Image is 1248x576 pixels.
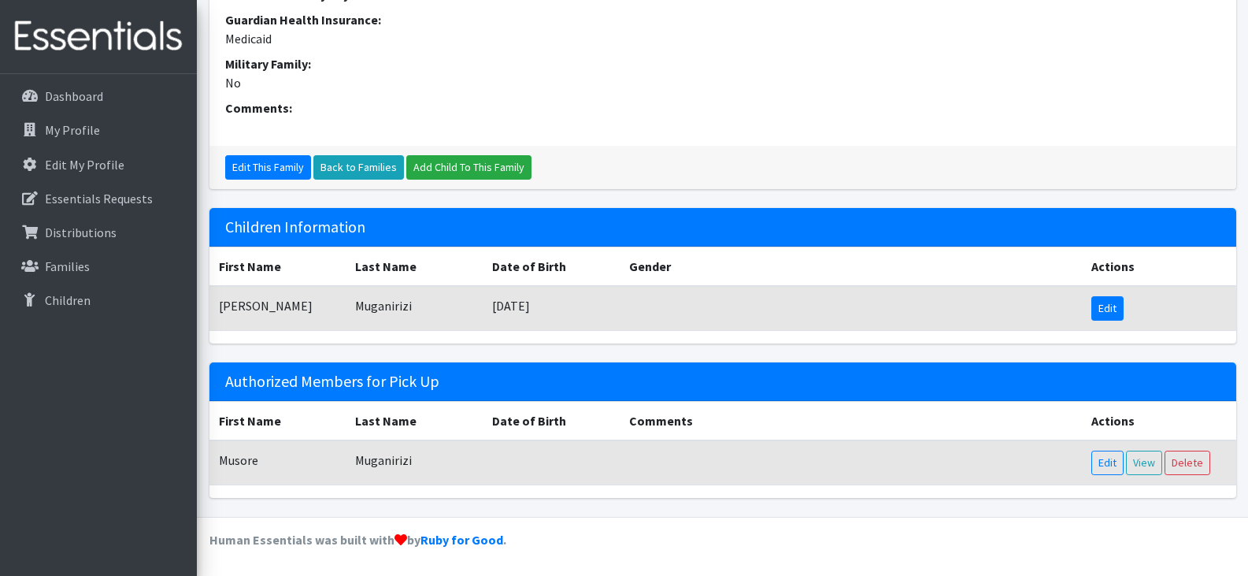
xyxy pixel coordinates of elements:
[1091,296,1124,321] a: Edit
[6,183,191,214] a: Essentials Requests
[225,29,1220,48] dd: Medicaid
[6,149,191,180] a: Edit My Profile
[225,10,1220,29] dt: Guardian Health Insurance:
[209,401,346,440] th: First Name
[1091,451,1124,475] a: Edit
[45,88,103,104] p: Dashboard
[225,54,1220,73] dt: Military Family:
[6,284,191,316] a: Children
[346,286,483,331] td: Muganirizi
[45,225,117,240] p: Distributions
[1082,247,1236,286] th: Actions
[313,155,404,180] a: Back to Families
[209,440,346,485] td: Musore
[209,208,1236,247] h5: Children Information
[1165,451,1210,475] a: Delete
[45,157,124,173] p: Edit My Profile
[225,98,1220,117] dt: Comments:
[346,247,483,286] th: Last Name
[225,73,1220,92] dd: No
[620,247,1082,286] th: Gender
[209,247,346,286] th: First Name
[45,122,100,138] p: My Profile
[6,80,191,112] a: Dashboard
[45,258,90,274] p: Families
[346,401,483,440] th: Last Name
[1082,401,1236,440] th: Actions
[483,247,620,286] th: Date of Birth
[620,401,1082,440] th: Comments
[420,532,503,548] a: Ruby for Good
[346,440,483,485] td: Muganirizi
[45,292,91,308] p: Children
[483,401,620,440] th: Date of Birth
[6,251,191,282] a: Families
[209,362,1236,401] h5: Authorized Members for Pick Up
[209,532,506,548] strong: Human Essentials was built with by .
[483,286,620,331] td: [DATE]
[45,191,153,206] p: Essentials Requests
[6,217,191,248] a: Distributions
[6,114,191,146] a: My Profile
[225,155,311,180] a: Edit This Family
[6,10,191,63] img: HumanEssentials
[209,286,346,331] td: [PERSON_NAME]
[406,155,531,180] a: Add Child To This Family
[1126,451,1162,475] a: View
